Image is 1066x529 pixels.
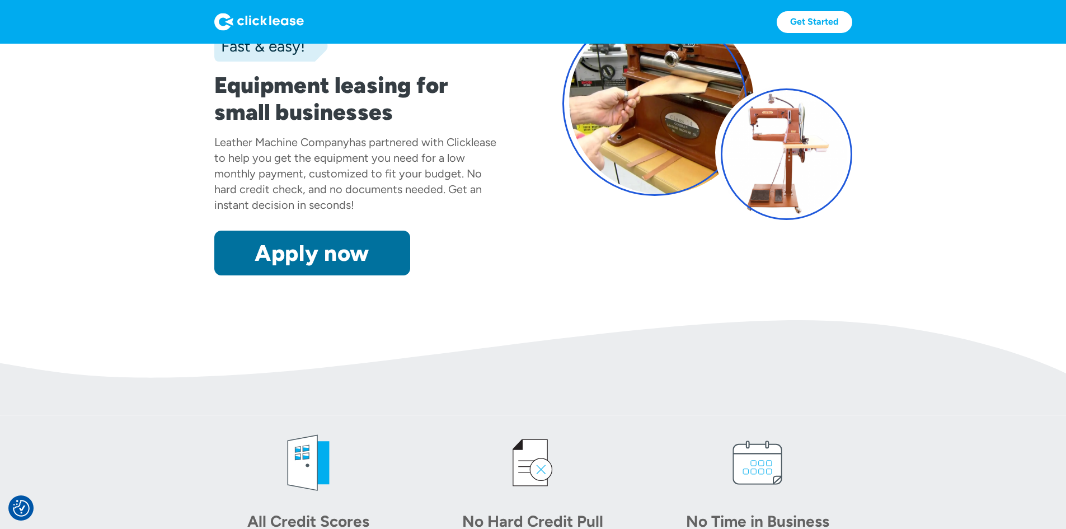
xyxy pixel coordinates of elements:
[499,429,566,497] img: credit icon
[214,231,410,275] a: Apply now
[214,35,305,57] div: Fast & easy!
[13,500,30,517] img: Revisit consent button
[777,11,852,33] a: Get Started
[214,135,496,212] div: has partnered with Clicklease to help you get the equipment you need for a low monthly payment, c...
[724,429,791,497] img: calendar icon
[214,72,504,125] h1: Equipment leasing for small businesses
[275,429,342,497] img: welcome icon
[214,135,349,149] div: Leather Machine Company
[214,13,304,31] img: Logo
[13,500,30,517] button: Consent Preferences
